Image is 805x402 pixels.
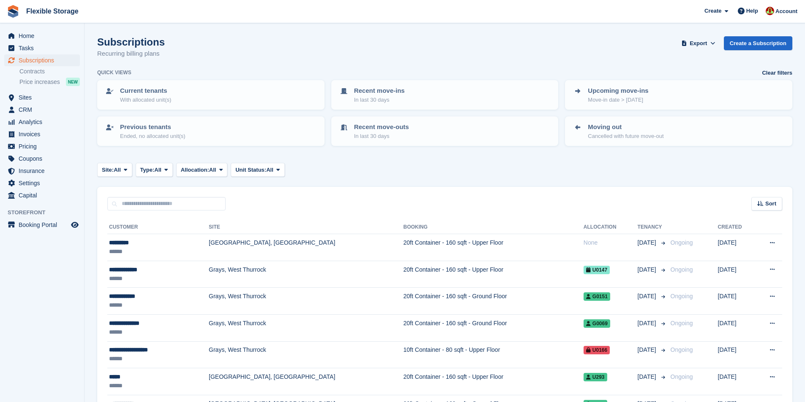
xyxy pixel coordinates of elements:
[19,77,80,86] a: Price increases NEW
[209,341,403,368] td: Grays, West Thurrock
[588,86,648,96] p: Upcoming move-ins
[704,7,721,15] span: Create
[354,122,409,132] p: Recent move-outs
[120,86,171,96] p: Current tenants
[404,368,584,395] td: 20ft Container - 160 sqft - Upper Floor
[638,221,667,234] th: Tenancy
[671,320,693,326] span: Ongoing
[8,208,84,217] span: Storefront
[584,319,610,328] span: G0069
[181,166,209,174] span: Allocation:
[4,42,80,54] a: menu
[584,292,610,301] span: G0151
[638,319,658,328] span: [DATE]
[114,166,121,174] span: All
[19,67,80,76] a: Contracts
[4,219,80,231] a: menu
[209,221,403,234] th: Site
[209,314,403,341] td: Grays, West Thurrock
[671,239,693,246] span: Ongoing
[19,177,69,189] span: Settings
[588,122,663,132] p: Moving out
[404,341,584,368] td: 10ft Container - 80 sqft - Upper Floor
[4,177,80,189] a: menu
[98,117,324,145] a: Previous tenants Ended, no allocated unit(s)
[97,163,132,177] button: Site: All
[718,221,755,234] th: Created
[140,166,155,174] span: Type:
[584,266,610,274] span: U0147
[136,163,173,177] button: Type: All
[4,128,80,140] a: menu
[671,266,693,273] span: Ongoing
[70,220,80,230] a: Preview store
[765,200,776,208] span: Sort
[19,140,69,152] span: Pricing
[638,292,658,301] span: [DATE]
[4,189,80,201] a: menu
[266,166,273,174] span: All
[98,81,324,109] a: Current tenants With allocated unit(s)
[404,234,584,261] td: 20ft Container - 160 sqft - Upper Floor
[102,166,114,174] span: Site:
[107,221,209,234] th: Customer
[588,96,648,104] p: Move-in date > [DATE]
[354,96,405,104] p: In last 30 days
[120,132,186,140] p: Ended, no allocated unit(s)
[671,293,693,299] span: Ongoing
[66,78,80,86] div: NEW
[120,96,171,104] p: With allocated unit(s)
[718,368,755,395] td: [DATE]
[746,7,758,15] span: Help
[584,221,638,234] th: Allocation
[4,104,80,116] a: menu
[354,132,409,140] p: In last 30 days
[4,140,80,152] a: menu
[671,346,693,353] span: Ongoing
[4,165,80,177] a: menu
[718,261,755,288] td: [DATE]
[19,104,69,116] span: CRM
[209,288,403,315] td: Grays, West Thurrock
[154,166,161,174] span: All
[638,265,658,274] span: [DATE]
[766,7,774,15] img: David Jones
[19,189,69,201] span: Capital
[671,373,693,380] span: Ongoing
[120,122,186,132] p: Previous tenants
[638,345,658,354] span: [DATE]
[23,4,82,18] a: Flexible Storage
[209,261,403,288] td: Grays, West Thurrock
[19,219,69,231] span: Booking Portal
[680,36,717,50] button: Export
[231,163,284,177] button: Unit Status: All
[718,314,755,341] td: [DATE]
[209,368,403,395] td: [GEOGRAPHIC_DATA], [GEOGRAPHIC_DATA]
[97,36,165,48] h1: Subscriptions
[718,288,755,315] td: [DATE]
[19,78,60,86] span: Price increases
[176,163,228,177] button: Allocation: All
[588,132,663,140] p: Cancelled with future move-out
[4,153,80,165] a: menu
[4,54,80,66] a: menu
[775,7,797,16] span: Account
[19,165,69,177] span: Insurance
[19,153,69,165] span: Coupons
[718,341,755,368] td: [DATE]
[690,39,707,48] span: Export
[404,288,584,315] td: 20ft Container - 160 sqft - Ground Floor
[235,166,266,174] span: Unit Status:
[584,346,610,354] span: U0166
[19,128,69,140] span: Invoices
[19,30,69,42] span: Home
[404,314,584,341] td: 20ft Container - 160 sqft - Ground Floor
[332,117,558,145] a: Recent move-outs In last 30 days
[4,92,80,103] a: menu
[97,69,131,76] h6: Quick views
[638,372,658,381] span: [DATE]
[638,238,658,247] span: [DATE]
[97,49,165,59] p: Recurring billing plans
[584,238,638,247] div: None
[19,92,69,103] span: Sites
